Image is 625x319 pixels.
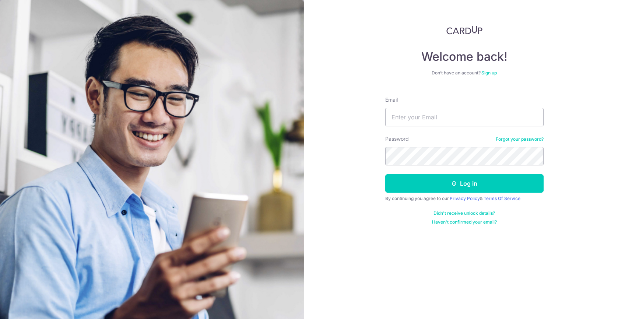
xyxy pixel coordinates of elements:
button: Log in [385,174,544,193]
h4: Welcome back! [385,49,544,64]
div: Don’t have an account? [385,70,544,76]
label: Email [385,96,398,104]
a: Sign up [481,70,497,76]
a: Forgot your password? [496,136,544,142]
a: Terms Of Service [484,196,520,201]
a: Privacy Policy [450,196,480,201]
div: By continuing you agree to our & [385,196,544,201]
a: Haven't confirmed your email? [432,219,497,225]
label: Password [385,135,409,143]
a: Didn't receive unlock details? [433,210,495,216]
img: CardUp Logo [446,26,482,35]
input: Enter your Email [385,108,544,126]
